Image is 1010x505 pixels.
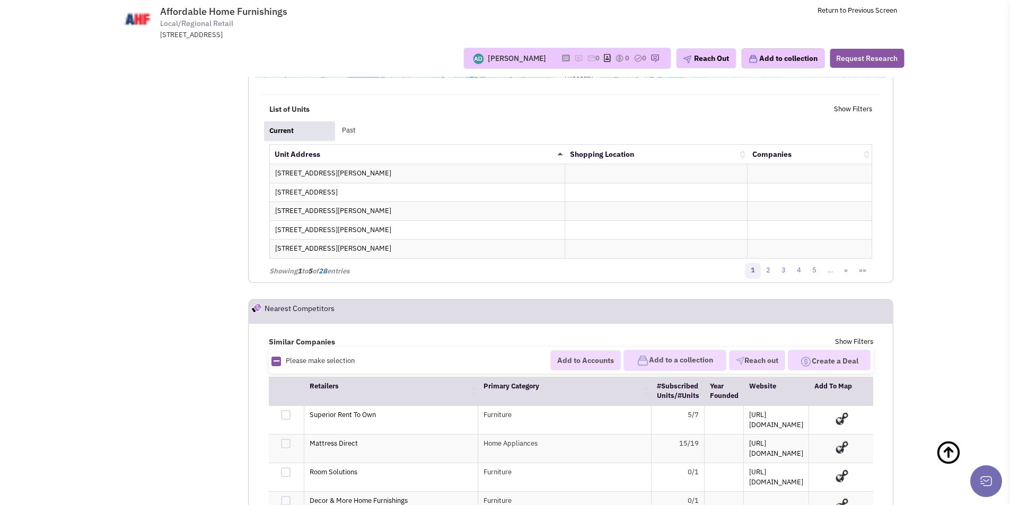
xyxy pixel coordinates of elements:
img: icon-note.png [574,54,583,63]
a: Shopping Location [570,149,634,159]
img: icon-email-active-16.png [587,54,595,63]
img: VectorPaper_Plane.png [736,357,744,365]
td: Furniture [478,405,652,434]
a: [URL][DOMAIN_NAME] [749,439,803,458]
td: 15/19 [652,434,705,463]
div: [STREET_ADDRESS] [160,30,437,40]
a: 2 [760,263,776,279]
a: [STREET_ADDRESS] [275,188,338,197]
a: 3 [776,263,792,279]
a: Current [264,121,335,141]
a: Past [337,121,408,141]
a: Retailers [310,382,339,391]
span: 28 [319,267,327,276]
a: Show Filters [835,337,873,347]
span: 0 [625,54,629,63]
a: Show Filters [834,104,872,114]
a: [STREET_ADDRESS][PERSON_NAME] [275,244,391,253]
span: 0 [595,54,600,63]
img: Add To Map [832,467,850,483]
th: Add To Map [809,377,873,405]
button: Request Research [830,49,904,68]
a: Mattress Direct [310,439,358,448]
th: Website [744,377,809,405]
td: Furniture [478,463,652,491]
a: [URL][DOMAIN_NAME] [749,467,803,486]
a: Superior Rent To Own [310,410,376,419]
h4: Similar Companies [269,337,564,347]
a: Primary Category [484,382,539,391]
a: #Subscribed Units/#Units [657,382,699,401]
button: Add to a collection [623,350,726,371]
h2: Nearest Competitors [265,299,335,323]
a: »» [853,263,872,279]
div: Showing to of entries [269,262,461,277]
img: icon-collection-lavender.png [637,355,649,367]
a: [STREET_ADDRESS][PERSON_NAME] [275,169,391,178]
h4: List of Units [269,104,564,114]
button: Reach out [729,350,785,370]
a: Unit Address [275,149,320,159]
span: 5 [308,267,312,276]
a: Companies [752,149,792,159]
a: [STREET_ADDRESS][PERSON_NAME] [275,225,391,234]
img: research-icon.png [651,54,659,63]
div: [PERSON_NAME] [488,53,546,64]
img: plane.png [683,55,691,64]
td: 0/1 [652,463,705,491]
a: Room Solutions [310,467,357,476]
a: Return to Previous Screen [818,6,897,15]
img: Add To Map [832,439,850,455]
button: Create a Deal [788,350,871,370]
button: Add to Accounts [550,350,621,370]
a: Back To Top [936,429,989,498]
a: Decor & More Home Furnishings [310,496,408,505]
span: Local/Regional Retail [160,18,233,29]
a: 4 [791,263,807,279]
button: Add to collection [741,48,824,68]
a: » [838,263,854,279]
span: 1 [297,267,302,276]
img: icon-dealamount.png [615,54,623,63]
a: … [822,263,839,279]
img: Deal-Dollar.png [800,355,812,368]
img: Rectangle.png [271,357,281,366]
a: [URL][DOMAIN_NAME] [749,410,803,429]
img: icon-collection-lavender.png [748,54,758,64]
span: Please make selection [286,356,355,365]
a: 5 [806,263,822,279]
th: Year Founded [705,377,744,405]
td: Home Appliances [478,434,652,463]
td: 5/7 [652,405,705,434]
span: 0 [642,54,646,63]
img: Add To Map [832,410,850,426]
a: [STREET_ADDRESS][PERSON_NAME] [275,206,391,215]
a: 1 [745,263,761,279]
button: Reach Out [676,48,736,68]
span: Affordable Home Furnishings [160,5,287,17]
img: TaskCount.png [634,54,642,63]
